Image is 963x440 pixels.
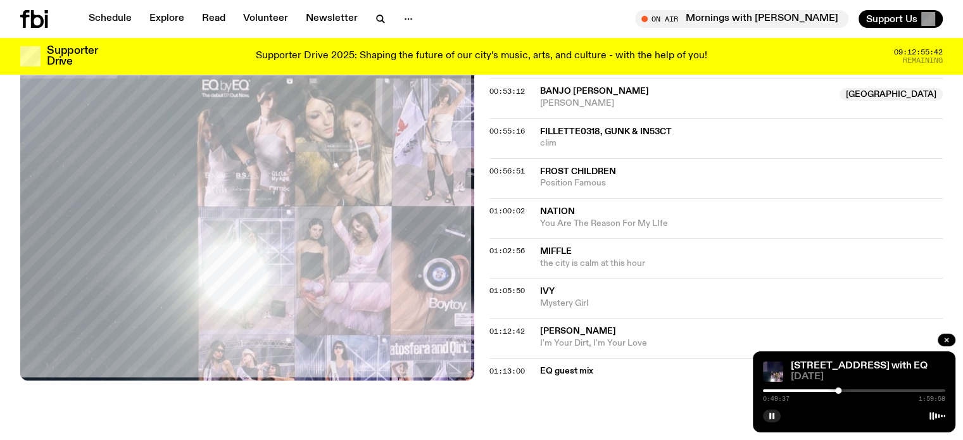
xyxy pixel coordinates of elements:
a: Schedule [81,10,139,28]
span: 0:49:37 [763,396,790,402]
span: clim [540,137,943,149]
button: Support Us [859,10,943,28]
span: Frost Children [540,167,616,176]
span: 01:13:00 [489,366,525,376]
button: On AirMornings with [PERSON_NAME] [635,10,848,28]
span: 00:56:51 [489,166,525,176]
span: 01:02:56 [489,246,525,256]
span: 1:59:58 [919,396,945,402]
span: 01:12:42 [489,326,525,336]
a: Explore [142,10,192,28]
span: Support Us [866,13,917,25]
span: Remaining [903,57,943,64]
span: Banjo [PERSON_NAME] [540,87,649,96]
button: 01:05:50 [489,287,525,294]
span: fillette0318, gunk & in53ct [540,127,672,136]
button: 01:02:56 [489,248,525,255]
span: 00:53:12 [489,86,525,96]
span: [DATE] [791,372,945,382]
span: [PERSON_NAME] [540,327,616,336]
span: I'm Your Dirt, I'm Your Love [540,337,943,349]
a: Volunteer [236,10,296,28]
a: Newsletter [298,10,365,28]
span: 00:55:16 [489,126,525,136]
a: Read [194,10,233,28]
button: 01:13:00 [489,368,525,375]
span: 09:12:55:42 [894,49,943,56]
span: miffle [540,247,572,256]
span: [PERSON_NAME] [540,97,833,110]
button: 00:53:12 [489,88,525,95]
span: You Are The Reason For My LIfe [540,218,943,230]
span: Nation [540,207,575,216]
span: Ivy [540,287,555,296]
span: [GEOGRAPHIC_DATA] [840,88,943,101]
a: [STREET_ADDRESS] with EQ [791,361,928,371]
button: 01:12:42 [489,328,525,335]
span: Position Famous [540,177,943,189]
button: 00:56:51 [489,168,525,175]
span: 01:05:50 [489,286,525,296]
p: Supporter Drive 2025: Shaping the future of our city’s music, arts, and culture - with the help o... [256,51,707,62]
button: 00:55:16 [489,128,525,135]
h3: Supporter Drive [47,46,98,67]
span: EQ guest mix [540,365,883,377]
span: the city is calm at this hour [540,258,943,270]
button: 01:00:02 [489,208,525,215]
span: Mystery Girl [540,298,943,310]
span: 01:00:02 [489,206,525,216]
